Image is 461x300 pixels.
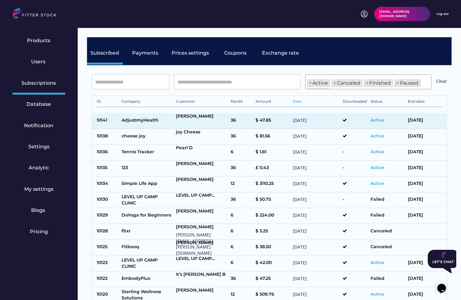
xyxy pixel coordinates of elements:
div: Failed [371,196,405,204]
div: [DATE] [408,212,442,220]
img: profile-circle.svg [361,10,368,18]
div: [DATE] [293,149,339,157]
div: [DATE] [293,212,339,220]
div: Payments [132,50,159,56]
div: Active [371,133,405,141]
div: Canceled [371,244,405,252]
div: [DATE] [408,165,442,172]
span: × [309,81,312,86]
div: [PERSON_NAME] [176,240,228,246]
div: Company [122,99,173,105]
div: Analytic [29,164,49,171]
div: My settings [24,186,53,193]
span: × [396,81,399,86]
div: $ 509.76 [256,291,290,299]
div: - [343,165,367,172]
div: Tennis Tracker [122,149,173,157]
div: 36 [231,165,252,172]
div: ID [97,99,118,105]
div: [DATE] [293,260,339,267]
div: Coupons [224,50,247,56]
div: LEVEL UP CAMP... [176,256,228,262]
div: Notification [24,122,54,129]
div: [DATE] [293,196,339,204]
div: $ 5.25 [256,228,290,236]
div: Amount [256,99,290,105]
div: 10123 [97,260,118,267]
div: $ 81.56 [256,133,290,141]
li: Canceled [332,79,362,87]
span: × [366,81,369,86]
div: 10130 [97,196,118,204]
div: [PERSON_NAME] [176,287,228,293]
div: 10120 [97,291,118,299]
div: [PERSON_NAME] [176,113,228,119]
div: £ 0.43 [256,165,290,172]
div: [PERSON_NAME] [176,208,228,214]
div: [DATE] [408,181,442,188]
div: 10129 [97,212,118,220]
div: Simple Life App [122,181,173,188]
div: Database [27,101,51,108]
div: LEVEL UP CAMP CLINIC [122,194,173,206]
div: 12 [231,181,252,188]
div: Log out [436,12,449,16]
li: Active [307,79,330,87]
span: × [334,81,337,86]
div: Users [31,58,47,65]
div: Downloaded [343,99,367,105]
img: LOGO.svg [12,8,62,20]
div: 36 [231,196,252,204]
div: Prices settings [172,50,209,56]
div: [DATE] [293,275,339,283]
div: End date [408,99,442,105]
div: LEVEL UP CAMP... [176,192,228,199]
div: [DATE] [293,291,339,299]
div: Month [231,99,252,105]
div: [DATE] [293,117,339,125]
div: Subscriptions [22,80,56,87]
div: 123 [122,165,173,172]
div: $ 50.75 [256,196,290,204]
div: Failed [371,275,405,283]
div: 6 [231,149,252,157]
div: 10138 [97,133,118,141]
div: 36 [231,117,252,125]
div: [DATE] [408,275,442,283]
div: fitxr [122,228,173,236]
div: 12 [231,291,252,299]
div: Active [371,117,405,125]
div: Active [371,181,405,188]
div: 6 [231,244,252,252]
div: [DATE] [293,165,339,172]
div: [DATE] [293,244,339,252]
div: [PERSON_NAME] [176,161,228,167]
div: [PERSON_NAME] [176,177,228,183]
div: 36 [231,275,252,283]
div: DoYoga for Beginners [122,212,173,220]
div: [DATE] [293,133,339,141]
div: It’s [PERSON_NAME] B [176,271,228,278]
div: 10122 [97,275,118,283]
div: $ 1.81 [256,149,290,157]
div: 6 [231,212,252,220]
div: 6 [231,260,252,267]
div: Settings [28,143,49,150]
div: [DATE] [408,133,442,141]
div: Pricing [30,228,48,235]
div: [DATE] [408,260,442,267]
iframe: chat widget [425,247,456,276]
img: Chat attention grabber [2,2,34,26]
li: Finished [364,79,393,87]
div: cheese joy [122,133,173,141]
li: Paused [394,79,421,87]
div: [PERSON_NAME] [176,224,228,230]
div: $ 224.00 [256,212,290,220]
div: Active [371,260,405,267]
div: Exchange rate [262,50,299,56]
div: Active [371,165,405,172]
div: [DATE] [408,196,442,204]
iframe: chat widget [435,275,455,294]
div: LEVEL UP CAMP CLINIC [122,257,173,269]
